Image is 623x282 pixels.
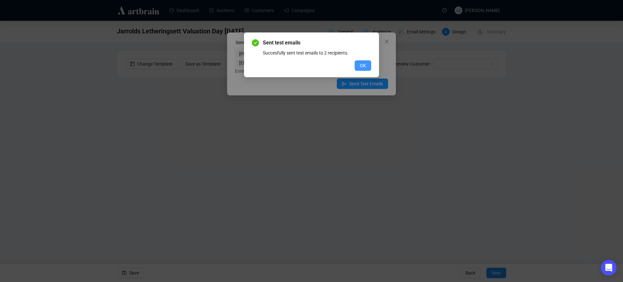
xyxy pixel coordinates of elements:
[252,39,259,46] span: check-circle
[263,39,371,47] span: Sent test emails
[355,60,371,71] button: OK
[263,49,371,56] div: Succesfully sent test emails to 2 recipients.
[360,62,366,69] span: OK
[601,260,617,276] div: Open Intercom Messenger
